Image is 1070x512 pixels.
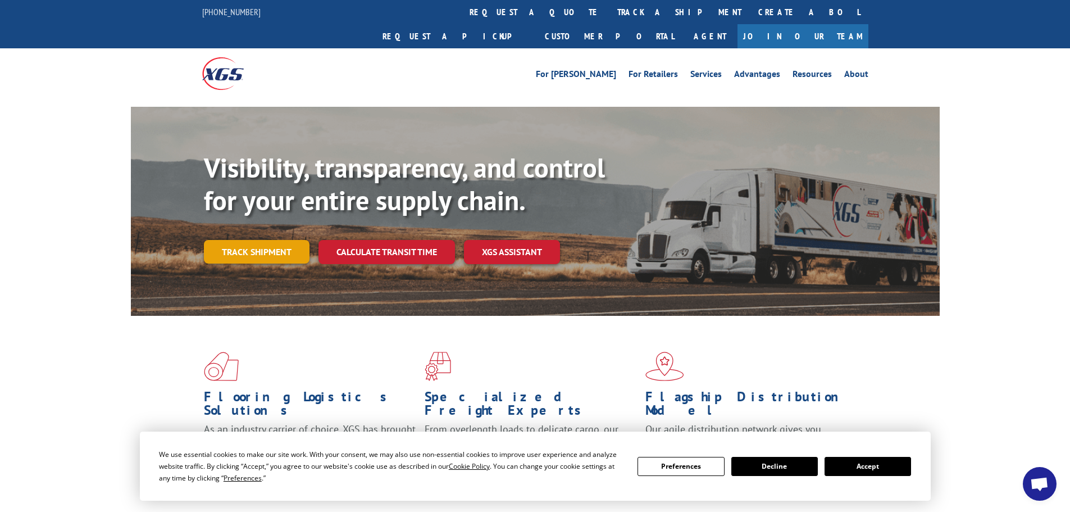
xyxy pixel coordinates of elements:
h1: Flagship Distribution Model [645,390,858,423]
span: Cookie Policy [449,461,490,471]
a: [PHONE_NUMBER] [202,6,261,17]
span: Preferences [224,473,262,483]
a: XGS ASSISTANT [464,240,560,264]
b: Visibility, transparency, and control for your entire supply chain. [204,150,605,218]
a: For Retailers [629,70,678,82]
a: Advantages [734,70,780,82]
button: Decline [731,457,818,476]
a: Calculate transit time [318,240,455,264]
a: Request a pickup [374,24,536,48]
span: As an industry carrier of choice, XGS has brought innovation and dedication to flooring logistics... [204,423,416,463]
h1: Flooring Logistics Solutions [204,390,416,423]
a: About [844,70,868,82]
a: For [PERSON_NAME] [536,70,616,82]
div: We use essential cookies to make our site work. With your consent, we may also use non-essential ... [159,448,624,484]
a: Join Our Team [737,24,868,48]
p: From overlength loads to delicate cargo, our experienced staff knows the best way to move your fr... [425,423,637,473]
img: xgs-icon-total-supply-chain-intelligence-red [204,352,239,381]
img: xgs-icon-flagship-distribution-model-red [645,352,684,381]
span: Our agile distribution network gives you nationwide inventory management on demand. [645,423,852,449]
h1: Specialized Freight Experts [425,390,637,423]
a: Resources [793,70,832,82]
div: Cookie Consent Prompt [140,432,931,501]
button: Accept [825,457,911,476]
a: Track shipment [204,240,309,264]
a: Services [690,70,722,82]
a: Agent [682,24,737,48]
button: Preferences [638,457,724,476]
img: xgs-icon-focused-on-flooring-red [425,352,451,381]
div: Open chat [1023,467,1057,501]
a: Customer Portal [536,24,682,48]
